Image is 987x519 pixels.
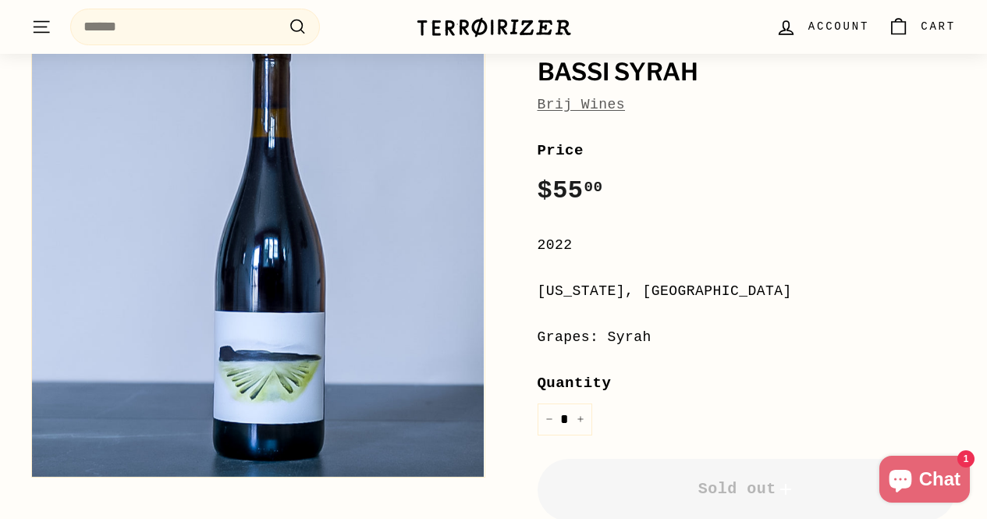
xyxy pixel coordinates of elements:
[698,480,795,498] span: Sold out
[921,18,956,35] span: Cart
[32,24,485,477] img: Bassi Syrah
[538,403,592,435] input: quantity
[538,326,957,349] div: Grapes: Syrah
[538,280,957,303] div: [US_STATE], [GEOGRAPHIC_DATA]
[569,403,592,435] button: Increase item quantity by one
[538,97,626,112] a: Brij Wines
[538,403,561,435] button: Reduce item quantity by one
[808,18,869,35] span: Account
[538,234,957,257] div: 2022
[538,59,957,86] h1: Bassi Syrah
[538,176,603,205] span: $55
[538,139,957,162] label: Price
[766,4,879,50] a: Account
[879,4,965,50] a: Cart
[584,179,602,196] sup: 00
[538,371,957,395] label: Quantity
[875,456,975,507] inbox-online-store-chat: Shopify online store chat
